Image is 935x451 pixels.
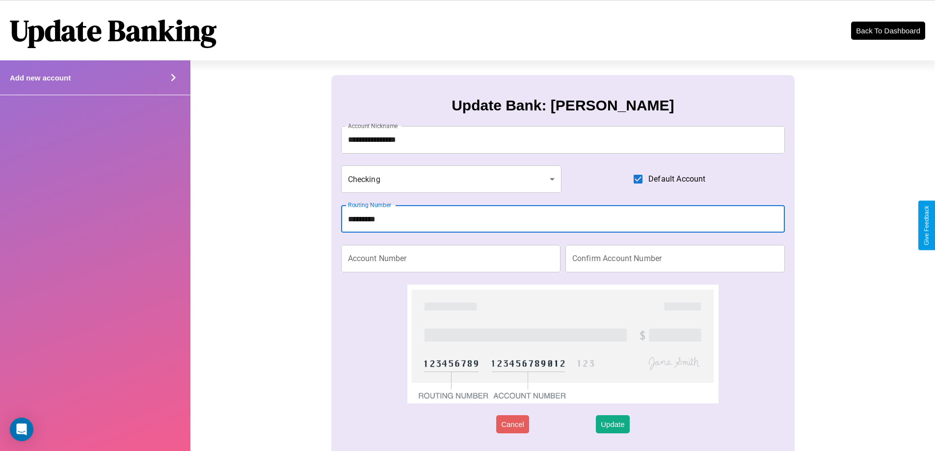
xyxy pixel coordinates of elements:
div: Checking [341,165,562,193]
button: Back To Dashboard [851,22,925,40]
label: Routing Number [348,201,391,209]
div: Open Intercom Messenger [10,418,33,441]
h1: Update Banking [10,10,216,51]
button: Cancel [496,415,529,433]
button: Update [596,415,629,433]
span: Default Account [648,173,705,185]
h4: Add new account [10,74,71,82]
div: Give Feedback [923,206,930,245]
label: Account Nickname [348,122,398,130]
h3: Update Bank: [PERSON_NAME] [452,97,674,114]
img: check [407,285,718,403]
